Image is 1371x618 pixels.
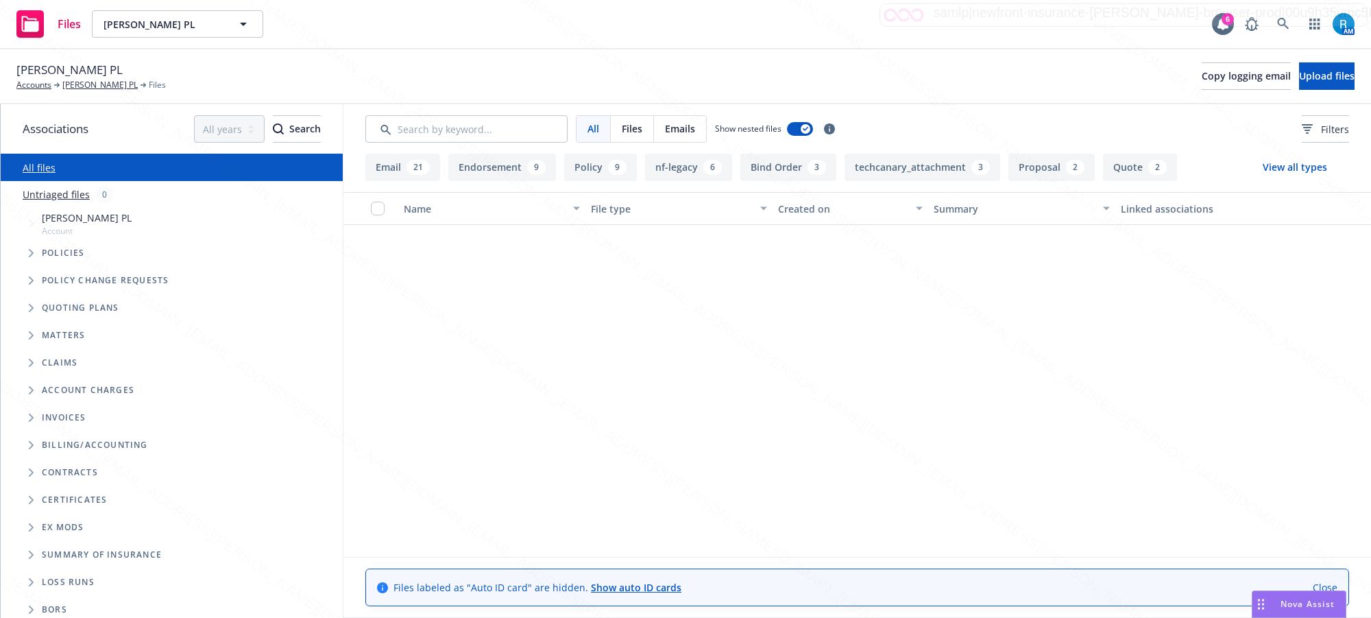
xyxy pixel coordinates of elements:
button: nf-legacy [645,154,732,181]
span: Files labeled as "Auto ID card" are hidden. [393,580,681,595]
span: Files [149,79,166,91]
span: Associations [23,120,88,138]
span: Contracts [42,468,98,477]
a: Switch app [1301,10,1328,38]
span: Show nested files [715,123,781,134]
span: Policy change requests [42,276,169,285]
div: File type [591,202,752,216]
img: photo [1333,13,1355,35]
div: 3 [971,160,990,175]
a: Files [11,5,86,43]
a: Untriaged files [23,187,90,202]
span: Nova Assist [1281,598,1335,610]
div: 9 [527,160,546,175]
span: Matters [42,331,85,340]
span: [PERSON_NAME] PL [16,61,123,79]
div: 9 [608,160,627,175]
button: SearchSearch [273,115,321,143]
button: Quote [1103,154,1177,181]
span: Policies [42,249,85,257]
span: Account charges [42,386,134,394]
div: 6 [1222,13,1234,25]
button: Linked associations [1115,192,1302,225]
button: Policy [564,154,637,181]
div: 3 [808,160,826,175]
span: Filters [1302,122,1349,136]
span: All [587,121,599,136]
span: Files [58,19,81,29]
input: Select all [371,202,385,215]
button: Email [365,154,440,181]
span: Ex Mods [42,523,84,532]
span: Quoting plans [42,304,119,312]
div: Created on [778,202,908,216]
span: [PERSON_NAME] PL [42,211,132,225]
button: techcanary_attachment [845,154,1000,181]
div: 6 [703,160,722,175]
a: Show auto ID cards [591,581,681,594]
div: Drag to move [1252,591,1270,617]
button: Copy logging email [1202,62,1291,90]
button: Bind Order [740,154,836,181]
button: Name [398,192,585,225]
button: Nova Assist [1252,591,1346,618]
button: View all types [1241,154,1349,181]
button: Upload files [1299,62,1355,90]
span: Filters [1321,122,1349,136]
button: File type [585,192,773,225]
button: Summary [928,192,1115,225]
a: All files [23,161,56,174]
div: 0 [95,187,114,202]
div: Tree Example [1,208,343,431]
a: [PERSON_NAME] PL [62,79,138,91]
svg: Search [273,123,284,134]
span: Copy logging email [1202,69,1291,82]
button: [PERSON_NAME] PL [92,10,263,38]
span: Billing/Accounting [42,441,148,449]
span: BORs [42,606,67,614]
button: Created on [773,192,928,225]
span: Claims [42,359,77,367]
div: 21 [407,160,430,175]
span: Account [42,225,132,237]
button: Proposal [1008,154,1095,181]
span: [PERSON_NAME] PL [104,17,222,32]
div: 2 [1066,160,1084,175]
span: Emails [665,121,695,136]
span: Certificates [42,496,107,504]
div: 2 [1148,160,1167,175]
a: Accounts [16,79,51,91]
a: Report a Bug [1238,10,1265,38]
div: Name [404,202,565,216]
div: Summary [934,202,1095,216]
div: Search [273,116,321,142]
span: Invoices [42,414,86,422]
button: Endorsement [448,154,556,181]
span: Loss Runs [42,578,95,586]
div: Linked associations [1121,202,1297,216]
input: Search by keyword... [365,115,568,143]
span: Files [622,121,642,136]
button: Filters [1302,115,1349,143]
a: Close [1313,580,1337,595]
span: Summary of insurance [42,551,162,559]
span: Upload files [1299,69,1355,82]
a: Search [1270,10,1297,38]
